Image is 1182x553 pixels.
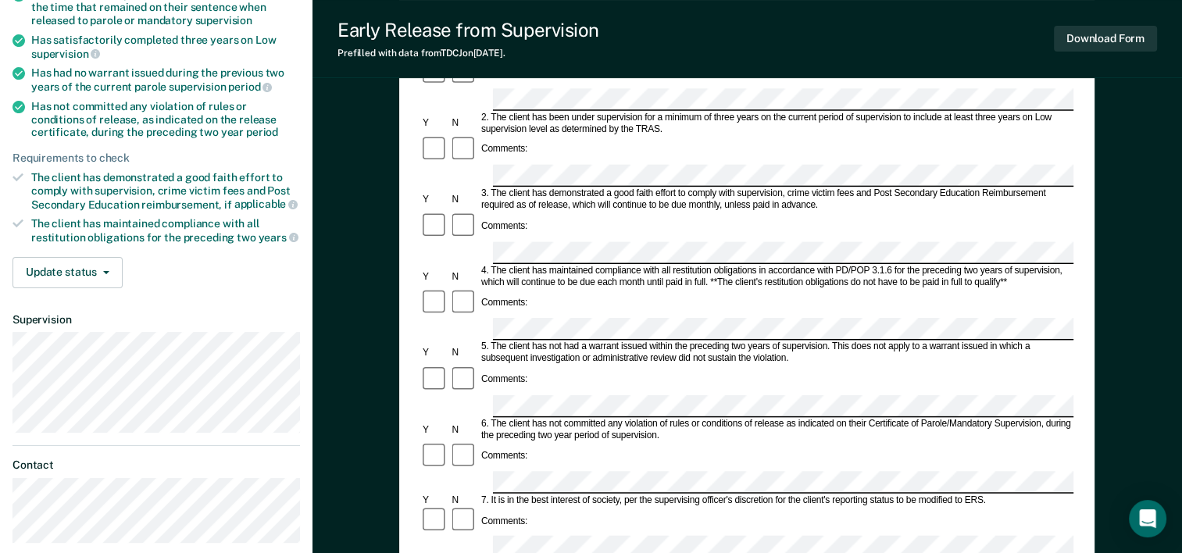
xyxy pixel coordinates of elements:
[420,424,449,436] div: Y
[479,516,530,527] div: Comments:
[479,341,1073,365] div: 5. The client has not had a warrant issued within the preceding two years of supervision. This do...
[450,494,479,506] div: N
[31,66,300,93] div: Has had no warrant issued during the previous two years of the current parole supervision
[12,313,300,326] dt: Supervision
[420,194,449,205] div: Y
[1129,500,1166,537] div: Open Intercom Messenger
[479,188,1073,212] div: 3. The client has demonstrated a good faith effort to comply with supervision, crime victim fees ...
[228,80,272,93] span: period
[420,348,449,359] div: Y
[479,494,1073,506] div: 7. It is in the best interest of society, per the supervising officer's discretion for the client...
[337,48,599,59] div: Prefilled with data from TDCJ on [DATE] .
[420,271,449,283] div: Y
[259,231,298,244] span: years
[479,220,530,232] div: Comments:
[479,374,530,386] div: Comments:
[31,171,300,211] div: The client has demonstrated a good faith effort to comply with supervision, crime victim fees and...
[479,144,530,155] div: Comments:
[479,418,1073,441] div: 6. The client has not committed any violation of rules or conditions of release as indicated on t...
[31,48,100,60] span: supervision
[450,348,479,359] div: N
[1054,26,1157,52] button: Download Form
[12,458,300,472] dt: Contact
[246,126,278,138] span: period
[234,198,298,210] span: applicable
[31,217,300,244] div: The client has maintained compliance with all restitution obligations for the preceding two
[195,14,252,27] span: supervision
[450,424,479,436] div: N
[12,257,123,288] button: Update status
[479,298,530,309] div: Comments:
[479,112,1073,135] div: 2. The client has been under supervision for a minimum of three years on the current period of su...
[450,271,479,283] div: N
[450,117,479,129] div: N
[420,494,449,506] div: Y
[337,19,599,41] div: Early Release from Supervision
[31,100,300,139] div: Has not committed any violation of rules or conditions of release, as indicated on the release ce...
[479,451,530,462] div: Comments:
[420,117,449,129] div: Y
[12,152,300,165] div: Requirements to check
[31,34,300,60] div: Has satisfactorily completed three years on Low
[479,265,1073,288] div: 4. The client has maintained compliance with all restitution obligations in accordance with PD/PO...
[450,194,479,205] div: N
